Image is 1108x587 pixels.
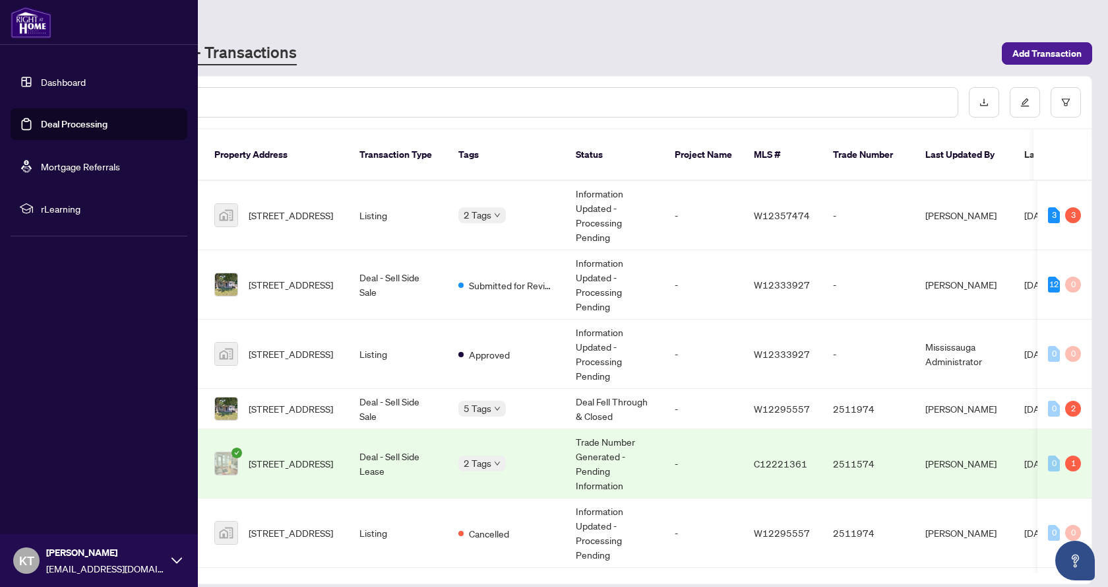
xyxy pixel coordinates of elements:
[349,320,448,389] td: Listing
[215,452,237,475] img: thumbnail-img
[469,526,509,541] span: Cancelled
[565,250,664,320] td: Information Updated - Processing Pending
[249,401,333,416] span: [STREET_ADDRESS]
[915,129,1014,181] th: Last Updated By
[754,458,807,469] span: C12221361
[1024,458,1053,469] span: [DATE]
[249,526,333,540] span: [STREET_ADDRESS]
[249,208,333,223] span: [STREET_ADDRESS]
[664,429,743,499] td: -
[11,7,51,38] img: logo
[1020,98,1030,107] span: edit
[1024,348,1053,360] span: [DATE]
[464,207,491,223] span: 2 Tags
[249,456,333,471] span: [STREET_ADDRESS]
[349,429,448,499] td: Deal - Sell Side Lease
[1024,527,1053,539] span: [DATE]
[1024,403,1053,415] span: [DATE]
[494,405,501,412] span: down
[822,499,915,568] td: 2511974
[215,343,237,365] img: thumbnail-img
[1061,98,1070,107] span: filter
[1024,279,1053,291] span: [DATE]
[1065,277,1081,293] div: 0
[969,87,999,118] button: download
[215,397,237,420] img: thumbnail-img
[1048,401,1060,417] div: 0
[754,348,810,360] span: W12333927
[1048,346,1060,362] div: 0
[822,129,915,181] th: Trade Number
[915,250,1014,320] td: [PERSON_NAME]
[754,403,810,415] span: W12295557
[1065,207,1081,223] div: 3
[215,273,237,296] img: thumbnail-img
[822,389,915,429] td: 2511974
[494,212,501,219] span: down
[1024,147,1105,162] span: Last Modified Date
[822,320,915,389] td: -
[915,320,1014,389] td: Mississauga Administrator
[448,129,565,181] th: Tags
[1048,277,1060,293] div: 12
[565,320,664,389] td: Information Updated - Processing Pending
[979,98,989,107] span: download
[231,448,242,458] span: check-circle
[46,545,165,560] span: [PERSON_NAME]
[1002,42,1092,65] button: Add Transaction
[664,250,743,320] td: -
[664,181,743,250] td: -
[822,429,915,499] td: 2511574
[822,181,915,250] td: -
[494,460,501,467] span: down
[1012,43,1082,64] span: Add Transaction
[349,250,448,320] td: Deal - Sell Side Sale
[664,499,743,568] td: -
[349,181,448,250] td: Listing
[915,181,1014,250] td: [PERSON_NAME]
[565,181,664,250] td: Information Updated - Processing Pending
[349,389,448,429] td: Deal - Sell Side Sale
[664,389,743,429] td: -
[41,201,178,216] span: rLearning
[41,76,86,88] a: Dashboard
[1048,525,1060,541] div: 0
[664,129,743,181] th: Project Name
[754,527,810,539] span: W12295557
[464,401,491,416] span: 5 Tags
[1065,456,1081,471] div: 1
[565,429,664,499] td: Trade Number Generated - Pending Information
[915,429,1014,499] td: [PERSON_NAME]
[565,129,664,181] th: Status
[1024,209,1053,221] span: [DATE]
[754,279,810,291] span: W12333927
[41,160,120,172] a: Mortgage Referrals
[204,129,349,181] th: Property Address
[565,499,664,568] td: Information Updated - Processing Pending
[1065,346,1081,362] div: 0
[1055,541,1095,580] button: Open asap
[249,277,333,292] span: [STREET_ADDRESS]
[743,129,822,181] th: MLS #
[1048,456,1060,471] div: 0
[664,320,743,389] td: -
[1048,207,1060,223] div: 3
[1051,87,1081,118] button: filter
[215,522,237,544] img: thumbnail-img
[46,561,165,576] span: [EMAIL_ADDRESS][DOMAIN_NAME]
[1065,401,1081,417] div: 2
[565,389,664,429] td: Deal Fell Through & Closed
[915,389,1014,429] td: [PERSON_NAME]
[469,278,555,293] span: Submitted for Review
[754,209,810,221] span: W12357474
[249,347,333,361] span: [STREET_ADDRESS]
[464,456,491,471] span: 2 Tags
[469,347,510,362] span: Approved
[1065,525,1081,541] div: 0
[41,118,108,130] a: Deal Processing
[1010,87,1040,118] button: edit
[915,499,1014,568] td: [PERSON_NAME]
[349,499,448,568] td: Listing
[215,204,237,226] img: thumbnail-img
[349,129,448,181] th: Transaction Type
